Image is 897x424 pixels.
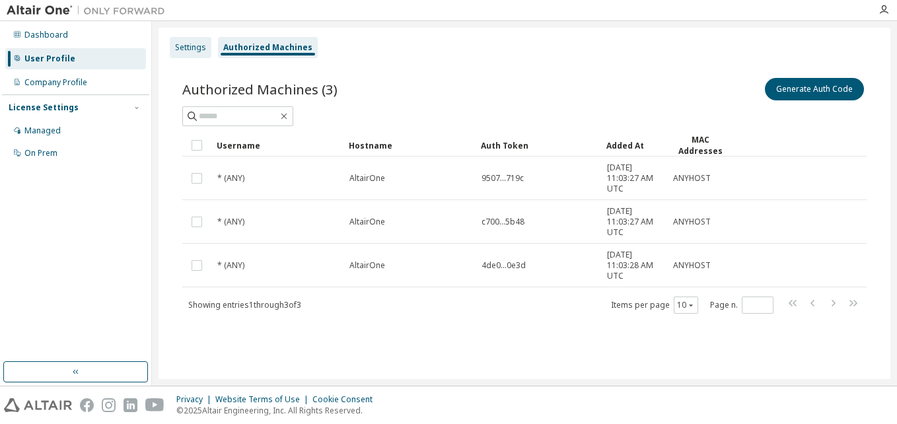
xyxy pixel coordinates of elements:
div: Hostname [349,135,470,156]
span: [DATE] 11:03:27 AM UTC [607,162,661,194]
span: AltairOne [349,173,385,184]
span: [DATE] 11:03:27 AM UTC [607,206,661,238]
span: ANYHOST [673,173,711,184]
span: AltairOne [349,260,385,271]
div: Company Profile [24,77,87,88]
div: Dashboard [24,30,68,40]
div: Username [217,135,338,156]
button: 10 [677,300,695,310]
div: On Prem [24,148,57,159]
div: License Settings [9,102,79,113]
div: User Profile [24,53,75,64]
img: Altair One [7,4,172,17]
span: Page n. [710,297,773,314]
span: * (ANY) [217,217,244,227]
div: Cookie Consent [312,394,380,405]
img: facebook.svg [80,398,94,412]
span: c700...5b48 [482,217,524,227]
span: 4de0...0e3d [482,260,526,271]
p: © 2025 Altair Engineering, Inc. All Rights Reserved. [176,405,380,416]
span: AltairOne [349,217,385,227]
div: Managed [24,125,61,136]
span: ANYHOST [673,260,711,271]
img: youtube.svg [145,398,164,412]
div: MAC Addresses [672,134,728,157]
img: linkedin.svg [124,398,137,412]
div: Settings [175,42,206,53]
div: Auth Token [481,135,596,156]
span: Items per page [611,297,698,314]
div: Website Terms of Use [215,394,312,405]
span: ANYHOST [673,217,711,227]
span: Authorized Machines (3) [182,80,338,98]
span: * (ANY) [217,173,244,184]
img: instagram.svg [102,398,116,412]
img: altair_logo.svg [4,398,72,412]
span: 9507...719c [482,173,524,184]
span: * (ANY) [217,260,244,271]
div: Privacy [176,394,215,405]
button: Generate Auth Code [765,78,864,100]
span: Showing entries 1 through 3 of 3 [188,299,301,310]
div: Added At [606,135,662,156]
div: Authorized Machines [223,42,312,53]
span: [DATE] 11:03:28 AM UTC [607,250,661,281]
